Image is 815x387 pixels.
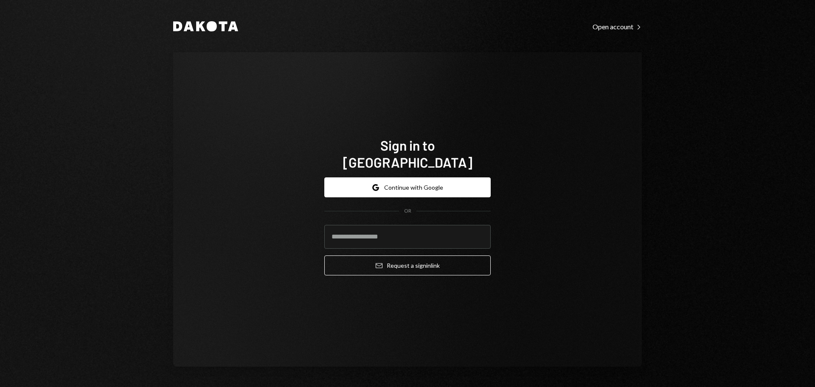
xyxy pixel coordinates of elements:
[324,177,491,197] button: Continue with Google
[593,22,642,31] div: Open account
[324,255,491,275] button: Request a signinlink
[593,22,642,31] a: Open account
[404,208,411,215] div: OR
[324,137,491,171] h1: Sign in to [GEOGRAPHIC_DATA]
